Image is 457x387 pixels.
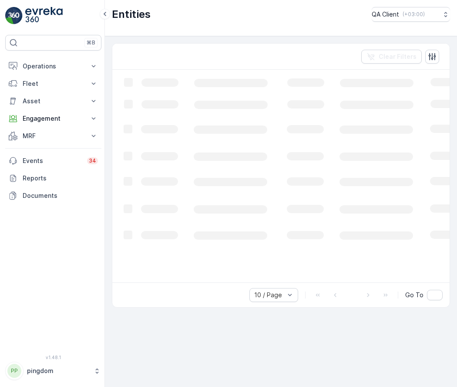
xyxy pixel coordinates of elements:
[405,291,423,299] span: Go To
[372,7,450,22] button: QA Client(+03:00)
[23,97,84,105] p: Asset
[5,355,101,360] span: v 1.48.1
[112,7,151,21] p: Entities
[23,79,84,88] p: Fleet
[403,11,425,18] p: ( +03:00 )
[23,191,98,200] p: Documents
[5,127,101,145] button: MRF
[23,156,82,165] p: Events
[23,114,84,123] p: Engagement
[27,367,89,375] p: pingdom
[372,10,399,19] p: QA Client
[5,362,101,380] button: PPpingdom
[5,58,101,75] button: Operations
[23,132,84,140] p: MRF
[5,92,101,110] button: Asset
[5,110,101,127] button: Engagement
[23,174,98,183] p: Reports
[87,39,95,46] p: ⌘B
[7,364,21,378] div: PP
[5,152,101,170] a: Events34
[89,157,96,164] p: 34
[25,7,63,24] img: logo_light-DOdMpM7g.png
[5,7,23,24] img: logo
[5,75,101,92] button: Fleet
[23,62,84,71] p: Operations
[5,170,101,187] a: Reports
[379,52,417,61] p: Clear Filters
[5,187,101,204] a: Documents
[361,50,422,64] button: Clear Filters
